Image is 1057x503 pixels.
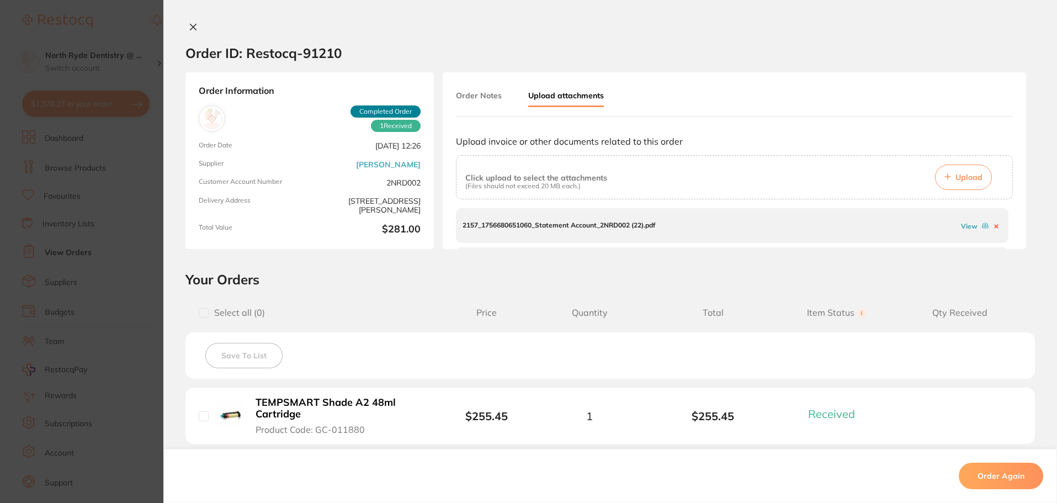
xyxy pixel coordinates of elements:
button: TEMPSMART Shade A2 48ml Cartridge Product Code: GC-011880 [252,396,429,435]
span: Product Code: GC-011880 [256,425,365,435]
span: 1 [586,410,593,422]
span: Customer Account Number [199,178,305,187]
span: Select all ( 0 ) [209,308,265,318]
span: Item Status [775,308,899,318]
button: Upload [935,165,992,190]
a: [PERSON_NAME] [356,160,421,169]
p: 2157_1756680651060_Statement Account_2NRD002 (22).pdf [463,221,655,229]
b: TEMPSMART Shade A2 48ml Cartridge [256,397,426,420]
span: Quantity [528,308,651,318]
b: $255.45 [651,410,775,422]
button: Order Notes [456,86,502,105]
a: View [961,222,978,230]
button: Save To List [205,343,283,368]
span: [STREET_ADDRESS][PERSON_NAME] [314,197,421,215]
span: Total [651,308,775,318]
img: TEMPSMART Shade A2 48ml Cartridge [217,401,244,428]
span: Received [808,407,855,421]
b: $281.00 [314,224,421,236]
p: (Files should not exceed 20 MB each.) [465,182,607,190]
b: $255.45 [465,409,508,423]
span: Price [445,308,528,318]
span: Received [371,120,421,132]
button: Order Again [959,463,1043,489]
span: Upload [955,172,982,182]
h2: Order ID: Restocq- 91210 [185,45,342,61]
span: Total Value [199,224,305,236]
span: Completed Order [350,105,421,118]
button: Received [805,407,868,421]
h2: Your Orders [185,271,1035,288]
span: [DATE] 12:26 [314,141,421,151]
p: Upload invoice or other documents related to this order [456,136,1013,146]
span: Order Date [199,141,305,151]
span: Qty Received [898,308,1022,318]
span: Supplier [199,160,305,169]
span: 2NRD002 [314,178,421,187]
strong: Order Information [199,86,421,97]
button: Upload attachments [528,86,604,107]
img: Henry Schein Halas [201,108,222,129]
span: Delivery Address [199,197,305,215]
p: Click upload to select the attachments [465,173,607,182]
